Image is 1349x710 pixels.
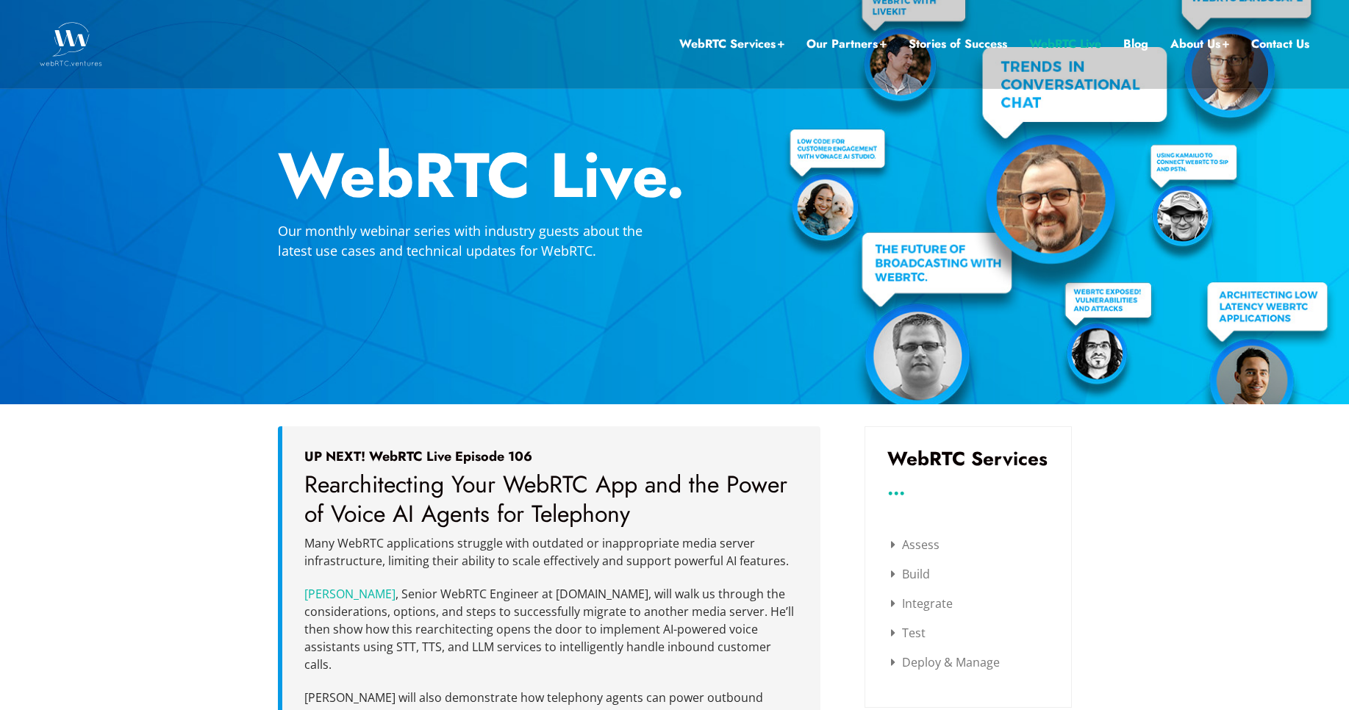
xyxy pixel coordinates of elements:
p: Our monthly webinar series with industry guests about the latest use cases and technical updates ... [278,221,675,261]
a: Deploy & Manage [891,654,1000,670]
h5: UP NEXT! WebRTC Live Episode 106 [304,448,798,465]
h3: ... [887,483,1049,494]
a: Assess [891,537,940,553]
h3: WebRTC Services [887,449,1049,468]
span: Many WebRTC applications struggle with outdated or inappropriate media server infrastructure, lim... [304,535,789,569]
span: , Senior WebRTC Engineer at [DOMAIN_NAME], will walk us through the considerations, options, and ... [304,586,794,673]
a: About Us [1170,35,1229,54]
a: WebRTC Services [679,35,784,54]
a: Integrate [891,595,953,612]
span: Rearchitecting Your WebRTC App and the Power of Voice AI Agents for Telephony [304,467,787,531]
a: Build [891,566,930,582]
a: Our Partners [806,35,887,54]
a: Blog [1123,35,1148,54]
a: [PERSON_NAME] [304,586,396,602]
a: Stories of Success [909,35,1007,54]
a: Contact Us [1251,35,1309,54]
img: WebRTC.ventures [40,22,102,66]
a: Test [891,625,926,641]
h2: WebRTC Live. [278,144,1072,207]
a: WebRTC Live [1029,35,1101,54]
